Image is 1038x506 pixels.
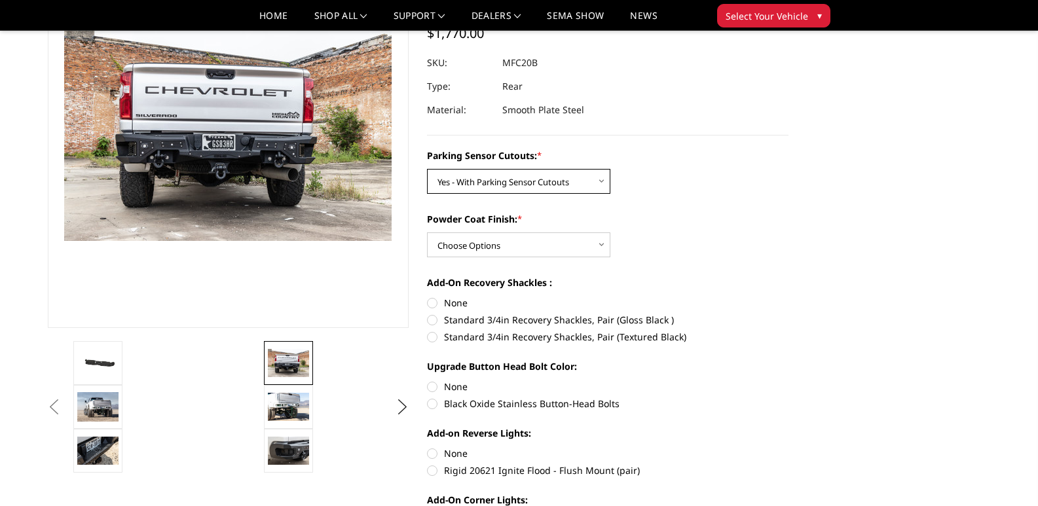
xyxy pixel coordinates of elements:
label: Rigid 20621 Ignite Flood - Flush Mount (pair) [427,463,788,477]
span: ▾ [817,9,822,22]
button: Previous [45,397,64,417]
button: Next [392,397,412,417]
label: Add-On Recovery Shackles : [427,276,788,289]
a: Support [394,11,445,30]
img: 2020-2025 Chevrolet / GMC 2500-3500 - Freedom Series - Rear Bumper [268,349,309,376]
img: 2020-2025 Chevrolet / GMC 2500-3500 - Freedom Series - Rear Bumper [77,353,119,373]
button: Select Your Vehicle [717,4,830,27]
img: 2020-2025 Chevrolet / GMC 2500-3500 - Freedom Series - Rear Bumper [268,393,309,420]
label: None [427,446,788,460]
dt: Material: [427,98,492,122]
dd: MFC20B [502,51,538,75]
label: Parking Sensor Cutouts: [427,149,788,162]
dd: Smooth Plate Steel [502,98,584,122]
a: SEMA Show [547,11,604,30]
img: 2020-2025 Chevrolet / GMC 2500-3500 - Freedom Series - Rear Bumper [77,437,119,464]
span: $1,770.00 [427,24,484,42]
label: Standard 3/4in Recovery Shackles, Pair (Textured Black) [427,330,788,344]
label: Upgrade Button Head Bolt Color: [427,359,788,373]
span: Select Your Vehicle [726,9,808,23]
dd: Rear [502,75,523,98]
a: Home [259,11,287,30]
iframe: Chat Widget [973,443,1038,506]
label: None [427,380,788,393]
label: Powder Coat Finish: [427,212,788,226]
dt: Type: [427,75,492,98]
img: 2020-2025 Chevrolet / GMC 2500-3500 - Freedom Series - Rear Bumper [77,392,119,421]
a: Dealers [472,11,521,30]
label: Black Oxide Stainless Button-Head Bolts [427,397,788,410]
dt: SKU: [427,51,492,75]
img: 2020-2025 Chevrolet / GMC 2500-3500 - Freedom Series - Rear Bumper [268,437,309,464]
a: News [630,11,657,30]
label: Add-on Reverse Lights: [427,426,788,440]
label: Standard 3/4in Recovery Shackles, Pair (Gloss Black ) [427,313,788,327]
a: shop all [314,11,367,30]
label: None [427,296,788,310]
